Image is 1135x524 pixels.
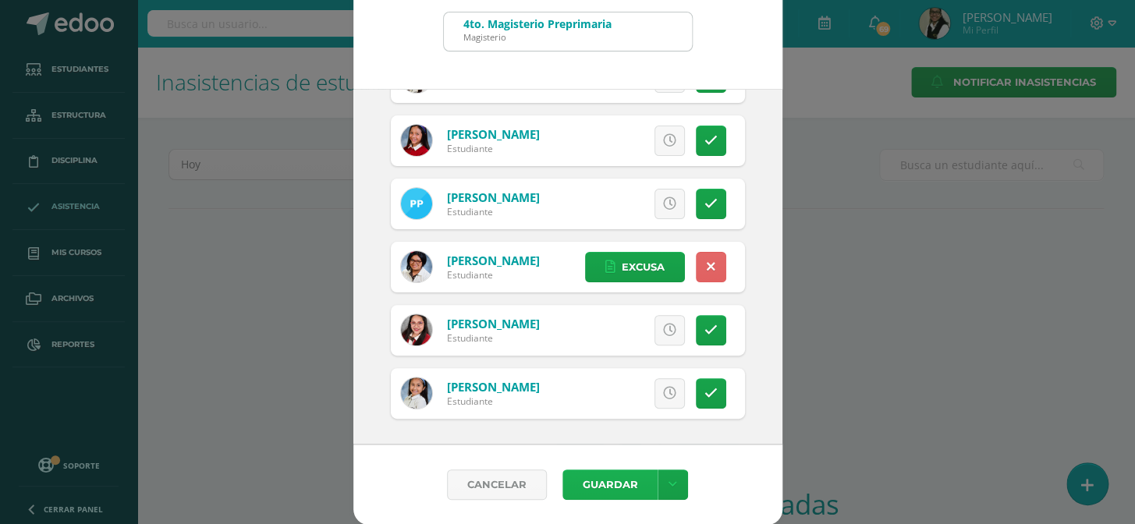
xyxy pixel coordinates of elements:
div: Estudiante [447,142,540,155]
img: 2b0441f1f73b2e6c452a38cc3c408840.png [401,188,432,219]
a: Excusa [585,252,685,282]
span: Excusa [622,253,665,281]
a: [PERSON_NAME] [447,189,540,205]
input: Busca un grado o sección aquí... [444,12,692,51]
div: Estudiante [447,331,540,345]
a: [PERSON_NAME] [447,253,540,268]
div: 4to. Magisterio Preprimaria [463,16,612,31]
a: Cancelar [447,469,547,500]
div: Estudiante [447,268,540,281]
a: [PERSON_NAME] [447,379,540,395]
button: Guardar [562,469,658,500]
div: Magisterio [463,31,612,43]
div: Estudiante [447,395,540,408]
img: 3f49a561c8bf87c86daebd1f3f33f24f.png [401,314,432,345]
a: [PERSON_NAME] [447,126,540,142]
div: Estudiante [447,205,540,218]
img: 4ee7e7fe1c5bcebefe6c3b257b9bceaf.png [401,377,432,409]
a: [PERSON_NAME] [447,316,540,331]
img: 27dec13d5adbd35ffe46ece23e15403d.png [401,125,432,156]
img: 2d848526331a943539ac550925d1e5c7.png [401,251,432,282]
